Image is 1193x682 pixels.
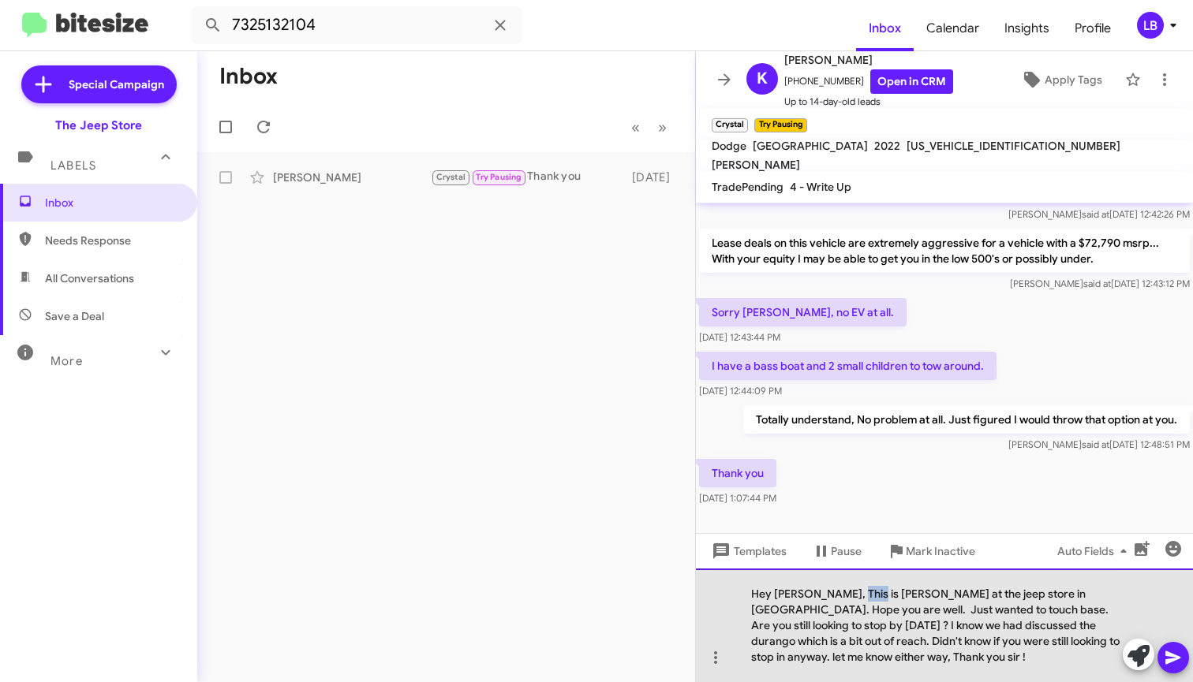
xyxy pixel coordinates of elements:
span: said at [1082,438,1109,450]
div: Hey [PERSON_NAME], This is [PERSON_NAME] at the jeep store in [GEOGRAPHIC_DATA]. Hope you are wel... [696,568,1193,682]
span: Apply Tags [1045,65,1102,94]
div: [PERSON_NAME] [273,170,431,185]
a: Calendar [914,6,992,51]
span: « [631,117,640,137]
p: Totally understand, No problem at all. Just figured I would throw that option at you. [743,405,1190,434]
span: [GEOGRAPHIC_DATA] [753,139,868,153]
button: Apply Tags [1004,65,1117,94]
p: I have a bass boat and 2 small children to tow around. [699,352,997,380]
button: Templates [696,537,799,565]
span: K [757,66,768,91]
small: Try Pausing [754,118,806,132]
span: » [658,117,667,137]
span: [PERSON_NAME] [784,50,953,69]
a: Insights [992,6,1062,51]
span: Try Pausing [476,172,522,182]
a: Open in CRM [870,69,953,94]
span: [PERSON_NAME] [712,158,800,172]
button: Pause [799,537,874,565]
span: Templates [709,537,787,565]
h1: Inbox [219,64,278,89]
span: [DATE] 12:43:44 PM [699,331,780,343]
p: Sorry [PERSON_NAME], no EV at all. [699,298,907,326]
div: [DATE] [632,170,683,185]
span: Pause [831,537,862,565]
span: Dodge [712,139,746,153]
nav: Page navigation example [623,111,676,143]
a: Profile [1062,6,1124,51]
span: said at [1083,278,1111,289]
button: Mark Inactive [874,537,988,565]
span: Needs Response [45,233,179,248]
span: Mark Inactive [906,537,975,565]
span: All Conversations [45,270,134,286]
p: Thank you [699,459,776,487]
span: Labels [50,158,96,173]
button: Next [649,111,676,143]
span: [PERSON_NAME] [DATE] 12:48:51 PM [1008,438,1190,450]
span: [DATE] 1:07:44 PM [699,492,776,504]
span: TradePending [712,180,783,194]
small: Crystal [712,118,748,132]
span: [US_VEHICLE_IDENTIFICATION_NUMBER] [907,139,1120,153]
span: Crystal [436,172,466,182]
span: said at [1082,208,1109,220]
a: Inbox [856,6,914,51]
span: Special Campaign [69,76,164,92]
span: Save a Deal [45,308,104,324]
span: 2022 [874,139,900,153]
span: [DATE] 12:44:09 PM [699,385,782,397]
input: Search [191,6,522,44]
p: Lease deals on this vehicle are extremely aggressive for a vehicle with a $72,790 msrp... With yo... [699,229,1190,273]
span: Auto Fields [1057,537,1133,565]
span: [PHONE_NUMBER] [784,69,953,94]
button: LB [1124,12,1176,39]
div: Thank you [431,168,632,186]
span: Up to 14-day-old leads [784,94,953,110]
span: [PERSON_NAME] [DATE] 12:43:12 PM [1010,278,1190,289]
span: Inbox [45,195,179,211]
a: Special Campaign [21,65,177,103]
span: More [50,354,83,368]
span: 4 - Write Up [790,180,851,194]
button: Auto Fields [1045,537,1146,565]
div: LB [1137,12,1164,39]
button: Previous [622,111,649,143]
div: The Jeep Store [55,117,142,133]
span: [PERSON_NAME] [DATE] 12:42:26 PM [1008,208,1190,220]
